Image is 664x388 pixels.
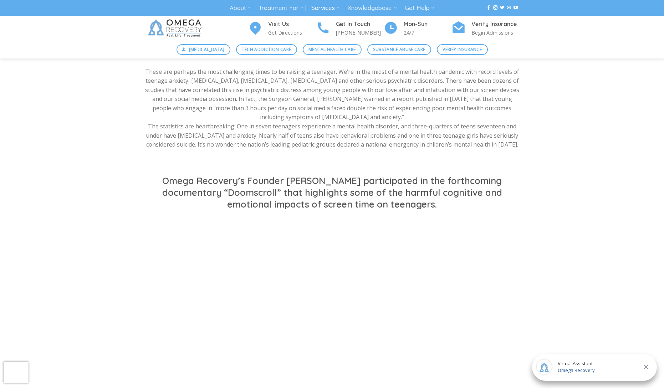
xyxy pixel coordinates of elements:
[514,5,518,10] a: Follow on YouTube
[404,20,451,29] h4: Mon-Sun
[437,44,488,55] a: Verify Insurance
[268,20,316,29] h4: Visit Us
[189,46,225,53] span: [MEDICAL_DATA]
[486,5,491,10] a: Follow on Facebook
[145,67,519,149] p: These are perhaps the most challenging times to be raising a teenager. We’re in the midst of a me...
[493,5,497,10] a: Follow on Instagram
[405,1,434,15] a: Get Help
[316,20,384,37] a: Get In Touch [PHONE_NUMBER]
[248,20,316,37] a: Visit Us Get Directions
[373,46,425,53] span: Substance Abuse Care
[443,46,482,53] span: Verify Insurance
[311,1,339,15] a: Services
[303,44,362,55] a: Mental Health Care
[347,1,397,15] a: Knowledgebase
[145,175,519,210] h2: Omega Recovery’s Founder [PERSON_NAME] participated in the forthcoming documentary “Doomscroll” t...
[367,44,431,55] a: Substance Abuse Care
[177,44,231,55] a: [MEDICAL_DATA]
[471,29,519,37] p: Begin Admissions
[268,29,316,37] p: Get Directions
[242,46,291,53] span: Tech Addiction Care
[145,16,207,41] img: Omega Recovery
[230,1,251,15] a: About
[471,20,519,29] h4: Verify Insurance
[236,44,297,55] a: Tech Addiction Care
[336,29,384,37] p: [PHONE_NUMBER]
[451,20,519,37] a: Verify Insurance Begin Admissions
[500,5,504,10] a: Follow on Twitter
[404,29,451,37] p: 24/7
[308,46,356,53] span: Mental Health Care
[507,5,511,10] a: Send us an email
[259,1,303,15] a: Treatment For
[336,20,384,29] h4: Get In Touch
